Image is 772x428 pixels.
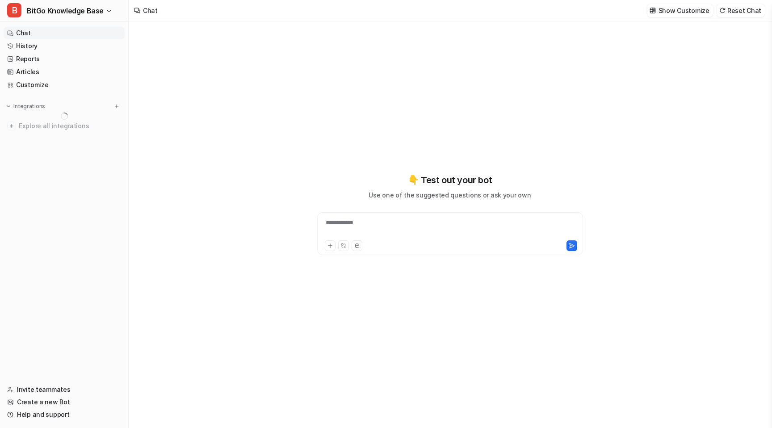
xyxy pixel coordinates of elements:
[4,53,125,65] a: Reports
[7,3,21,17] span: B
[408,173,492,187] p: 👇 Test out your bot
[4,408,125,421] a: Help and support
[143,6,158,15] div: Chat
[4,102,48,111] button: Integrations
[19,119,121,133] span: Explore all integrations
[4,396,125,408] a: Create a new Bot
[647,4,713,17] button: Show Customize
[4,27,125,39] a: Chat
[7,122,16,130] img: explore all integrations
[4,383,125,396] a: Invite teammates
[13,103,45,110] p: Integrations
[659,6,709,15] p: Show Customize
[717,4,765,17] button: Reset Chat
[4,40,125,52] a: History
[719,7,726,14] img: reset
[369,190,531,200] p: Use one of the suggested questions or ask your own
[4,66,125,78] a: Articles
[4,79,125,91] a: Customize
[113,103,120,109] img: menu_add.svg
[5,103,12,109] img: expand menu
[27,4,104,17] span: BitGo Knowledge Base
[650,7,656,14] img: customize
[4,120,125,132] a: Explore all integrations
